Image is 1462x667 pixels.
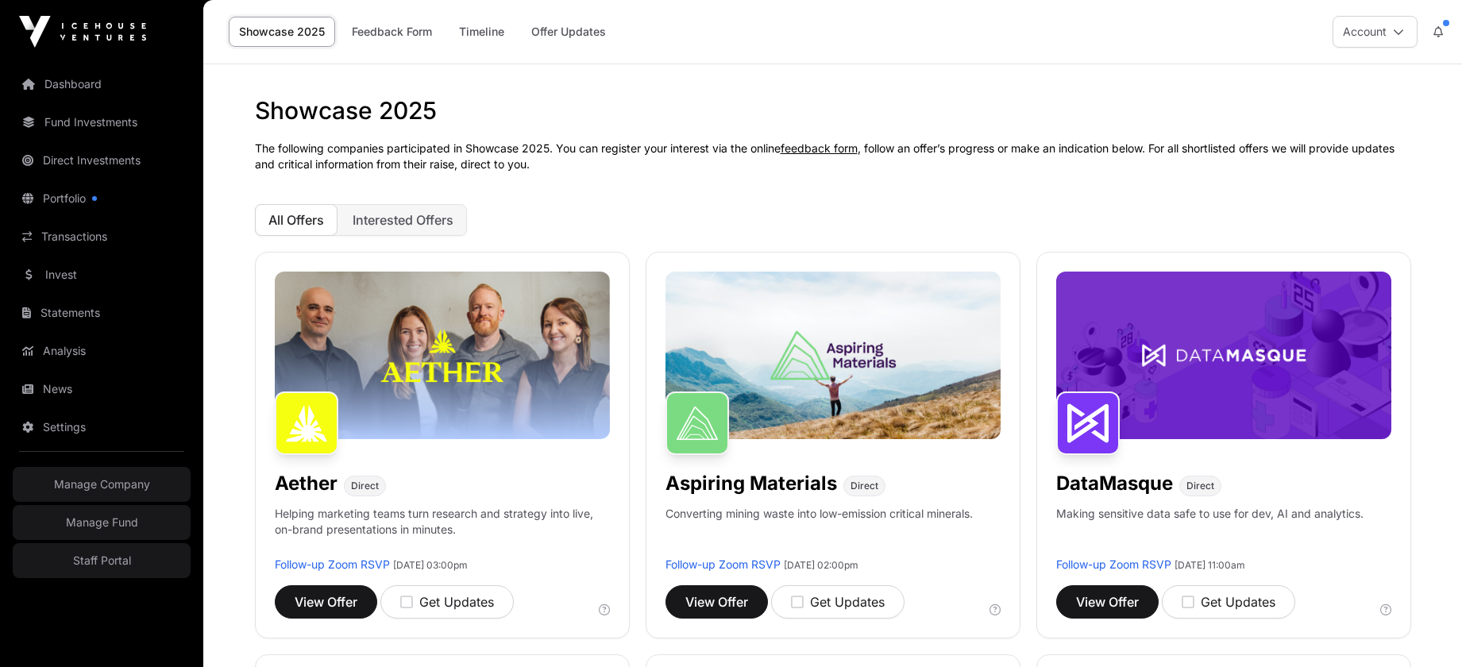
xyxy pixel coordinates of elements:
[521,17,616,47] a: Offer Updates
[1056,391,1120,455] img: DataMasque
[1056,585,1159,619] button: View Offer
[791,592,885,611] div: Get Updates
[1056,506,1364,557] p: Making sensitive data safe to use for dev, AI and analytics.
[13,105,191,140] a: Fund Investments
[771,585,905,619] button: Get Updates
[380,585,514,619] button: Get Updates
[353,212,453,228] span: Interested Offers
[1175,559,1245,571] span: [DATE] 11:00am
[1186,480,1214,492] span: Direct
[1056,272,1391,439] img: DataMasque-Banner.jpg
[13,410,191,445] a: Settings
[268,212,324,228] span: All Offers
[1383,591,1462,667] iframe: Chat Widget
[351,480,379,492] span: Direct
[13,505,191,540] a: Manage Fund
[665,391,729,455] img: Aspiring Materials
[1056,471,1173,496] h1: DataMasque
[665,272,1001,439] img: Aspiring-Banner.jpg
[341,17,442,47] a: Feedback Form
[255,96,1411,125] h1: Showcase 2025
[1076,592,1139,611] span: View Offer
[275,471,338,496] h1: Aether
[13,295,191,330] a: Statements
[13,143,191,178] a: Direct Investments
[13,372,191,407] a: News
[1182,592,1275,611] div: Get Updates
[275,391,338,455] img: Aether
[13,67,191,102] a: Dashboard
[781,141,858,155] a: feedback form
[13,543,191,578] a: Staff Portal
[665,506,973,557] p: Converting mining waste into low-emission critical minerals.
[665,471,837,496] h1: Aspiring Materials
[13,181,191,216] a: Portfolio
[255,141,1411,172] p: The following companies participated in Showcase 2025. You can register your interest via the onl...
[393,559,468,571] span: [DATE] 03:00pm
[275,585,377,619] button: View Offer
[851,480,878,492] span: Direct
[1162,585,1295,619] button: Get Updates
[275,557,390,571] a: Follow-up Zoom RSVP
[295,592,357,611] span: View Offer
[449,17,515,47] a: Timeline
[339,204,467,236] button: Interested Offers
[685,592,748,611] span: View Offer
[275,506,610,557] p: Helping marketing teams turn research and strategy into live, on-brand presentations in minutes.
[665,585,768,619] button: View Offer
[1333,16,1418,48] button: Account
[229,17,335,47] a: Showcase 2025
[784,559,858,571] span: [DATE] 02:00pm
[13,333,191,368] a: Analysis
[665,557,781,571] a: Follow-up Zoom RSVP
[19,16,146,48] img: Icehouse Ventures Logo
[255,204,338,236] button: All Offers
[275,272,610,439] img: Aether-Banner.jpg
[1056,557,1171,571] a: Follow-up Zoom RSVP
[400,592,494,611] div: Get Updates
[13,467,191,502] a: Manage Company
[13,219,191,254] a: Transactions
[13,257,191,292] a: Invest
